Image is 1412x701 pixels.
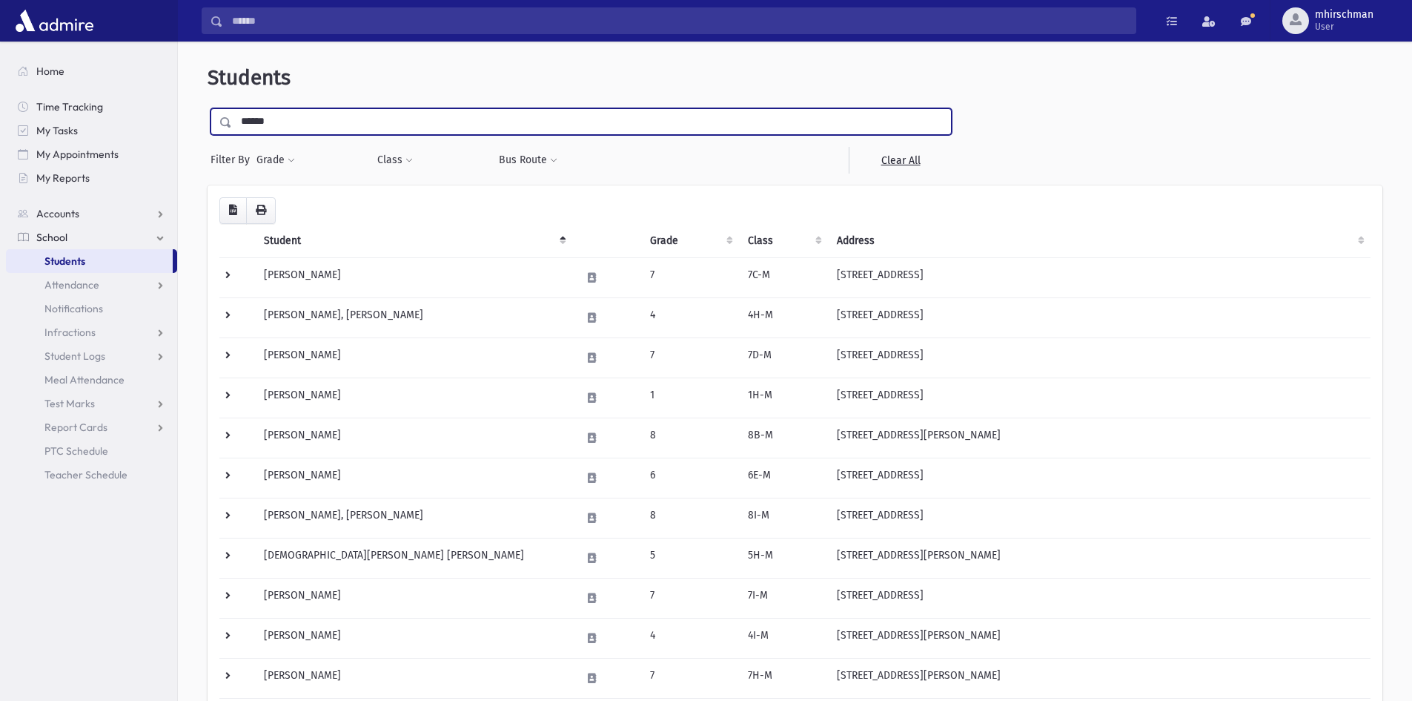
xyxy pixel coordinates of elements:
td: [PERSON_NAME] [255,257,572,297]
td: 8I-M [739,498,828,538]
td: [STREET_ADDRESS] [828,257,1370,297]
span: Report Cards [44,421,107,434]
td: [PERSON_NAME] [255,418,572,458]
td: 8 [641,418,739,458]
td: [PERSON_NAME] [255,578,572,618]
a: Attendance [6,273,177,297]
a: Student Logs [6,344,177,368]
span: Accounts [36,207,79,220]
td: 7H-M [739,658,828,698]
span: Test Marks [44,397,95,410]
td: [STREET_ADDRESS][PERSON_NAME] [828,658,1370,698]
span: My Appointments [36,148,119,161]
td: 7C-M [739,257,828,297]
td: 1H-M [739,378,828,418]
a: Infractions [6,320,177,344]
span: Notifications [44,302,103,315]
button: Print [246,197,276,224]
a: Test Marks [6,392,177,415]
td: 7 [641,257,739,297]
td: 5H-M [739,538,828,578]
a: My Appointments [6,142,177,166]
a: My Tasks [6,119,177,142]
button: Grade [256,147,296,174]
span: Attendance [44,278,99,292]
span: Infractions [44,326,96,339]
td: 6 [641,458,739,498]
td: [PERSON_NAME] [255,378,572,418]
td: [STREET_ADDRESS] [828,338,1370,378]
td: 6E-M [739,458,828,498]
a: Clear All [849,147,952,174]
td: 8 [641,498,739,538]
span: Students [208,65,291,90]
span: Filter By [211,152,256,168]
td: 4I-M [739,618,828,658]
td: [STREET_ADDRESS] [828,458,1370,498]
td: [PERSON_NAME] [255,458,572,498]
a: My Reports [6,166,177,190]
button: Bus Route [498,147,558,174]
td: [PERSON_NAME], [PERSON_NAME] [255,297,572,338]
td: 4H-M [739,297,828,338]
th: Address: activate to sort column ascending [828,224,1370,258]
span: mhirschman [1315,9,1373,21]
span: PTC Schedule [44,444,108,458]
th: Student: activate to sort column descending [255,224,572,258]
td: [STREET_ADDRESS] [828,578,1370,618]
a: School [6,226,177,249]
td: 4 [641,297,739,338]
td: [DEMOGRAPHIC_DATA][PERSON_NAME] [PERSON_NAME] [255,538,572,578]
td: 7 [641,578,739,618]
td: 7D-M [739,338,828,378]
td: 7 [641,658,739,698]
td: 5 [641,538,739,578]
a: PTC Schedule [6,439,177,463]
input: Search [223,7,1136,34]
span: My Tasks [36,124,78,137]
td: [PERSON_NAME], [PERSON_NAME] [255,498,572,538]
span: Teacher Schedule [44,468,127,481]
span: School [36,231,67,244]
span: User [1315,21,1373,33]
td: [PERSON_NAME] [255,618,572,658]
td: 8B-M [739,418,828,458]
td: [STREET_ADDRESS] [828,378,1370,418]
button: Class [377,147,414,174]
td: 7I-M [739,578,828,618]
td: 1 [641,378,739,418]
span: Student Logs [44,349,105,363]
td: 4 [641,618,739,658]
a: Accounts [6,202,177,226]
a: Students [6,249,173,273]
span: Home [36,65,64,78]
a: Report Cards [6,415,177,439]
th: Class: activate to sort column ascending [739,224,828,258]
a: Notifications [6,297,177,320]
td: [PERSON_NAME] [255,658,572,698]
td: [STREET_ADDRESS][PERSON_NAME] [828,618,1370,658]
a: Teacher Schedule [6,463,177,487]
span: Time Tracking [36,100,103,113]
td: 7 [641,338,739,378]
span: Students [44,254,85,268]
img: AdmirePro [12,6,97,36]
a: Meal Attendance [6,368,177,392]
th: Grade: activate to sort column ascending [641,224,739,258]
td: [STREET_ADDRESS][PERSON_NAME] [828,538,1370,578]
a: Time Tracking [6,95,177,119]
span: Meal Attendance [44,373,125,386]
td: [PERSON_NAME] [255,338,572,378]
span: My Reports [36,171,90,185]
button: CSV [219,197,247,224]
td: [STREET_ADDRESS][PERSON_NAME] [828,418,1370,458]
td: [STREET_ADDRESS] [828,498,1370,538]
a: Home [6,59,177,83]
td: [STREET_ADDRESS] [828,297,1370,338]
